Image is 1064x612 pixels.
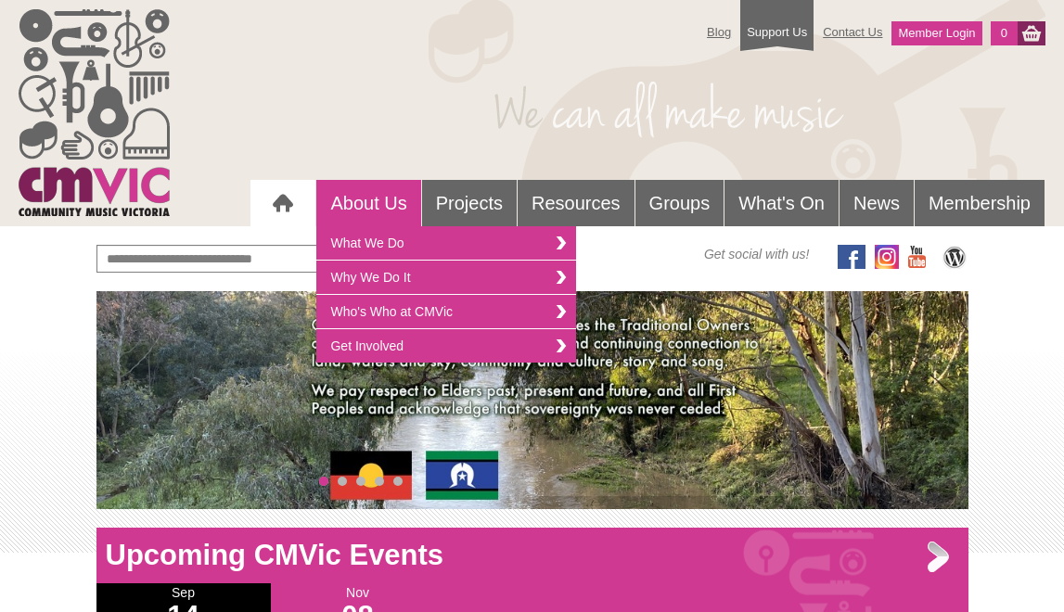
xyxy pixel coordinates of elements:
img: cmvic_logo.png [19,9,170,216]
a: What We Do [316,226,576,261]
a: Member Login [891,21,981,45]
h1: Upcoming CMVic Events [96,537,968,574]
a: Membership [915,180,1045,226]
a: Groups [635,180,724,226]
img: icon-instagram.png [875,245,899,269]
a: What's On [724,180,839,226]
a: Resources [518,180,635,226]
a: Projects [422,180,517,226]
span: Get social with us! [704,245,810,263]
a: 0 [991,21,1018,45]
a: Who's Who at CMVic [316,295,576,329]
a: About Us [316,180,420,226]
a: Contact Us [814,16,891,48]
a: Blog [698,16,740,48]
img: CMVic Blog [941,245,968,269]
h2: › [551,505,950,532]
a: News [840,180,914,226]
a: Why We Do It [316,261,576,295]
a: Get Involved [316,329,576,363]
